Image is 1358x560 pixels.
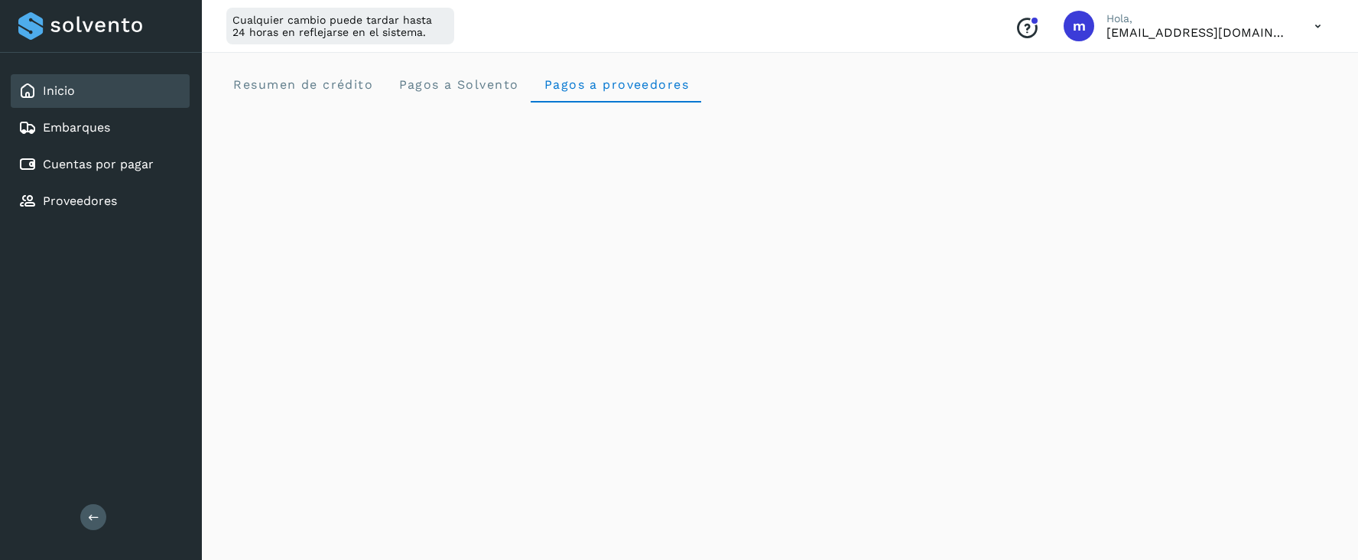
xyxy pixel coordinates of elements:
a: Embarques [43,120,110,135]
div: Proveedores [11,184,190,218]
p: macosta@avetransportes.com [1106,25,1290,40]
p: Hola, [1106,12,1290,25]
a: Inicio [43,83,75,98]
span: Resumen de crédito [232,77,373,92]
div: Cuentas por pagar [11,148,190,181]
span: Pagos a proveedores [543,77,689,92]
div: Cualquier cambio puede tardar hasta 24 horas en reflejarse en el sistema. [226,8,454,44]
span: Pagos a Solvento [398,77,518,92]
a: Proveedores [43,194,117,208]
div: Inicio [11,74,190,108]
a: Cuentas por pagar [43,157,154,171]
div: Embarques [11,111,190,145]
